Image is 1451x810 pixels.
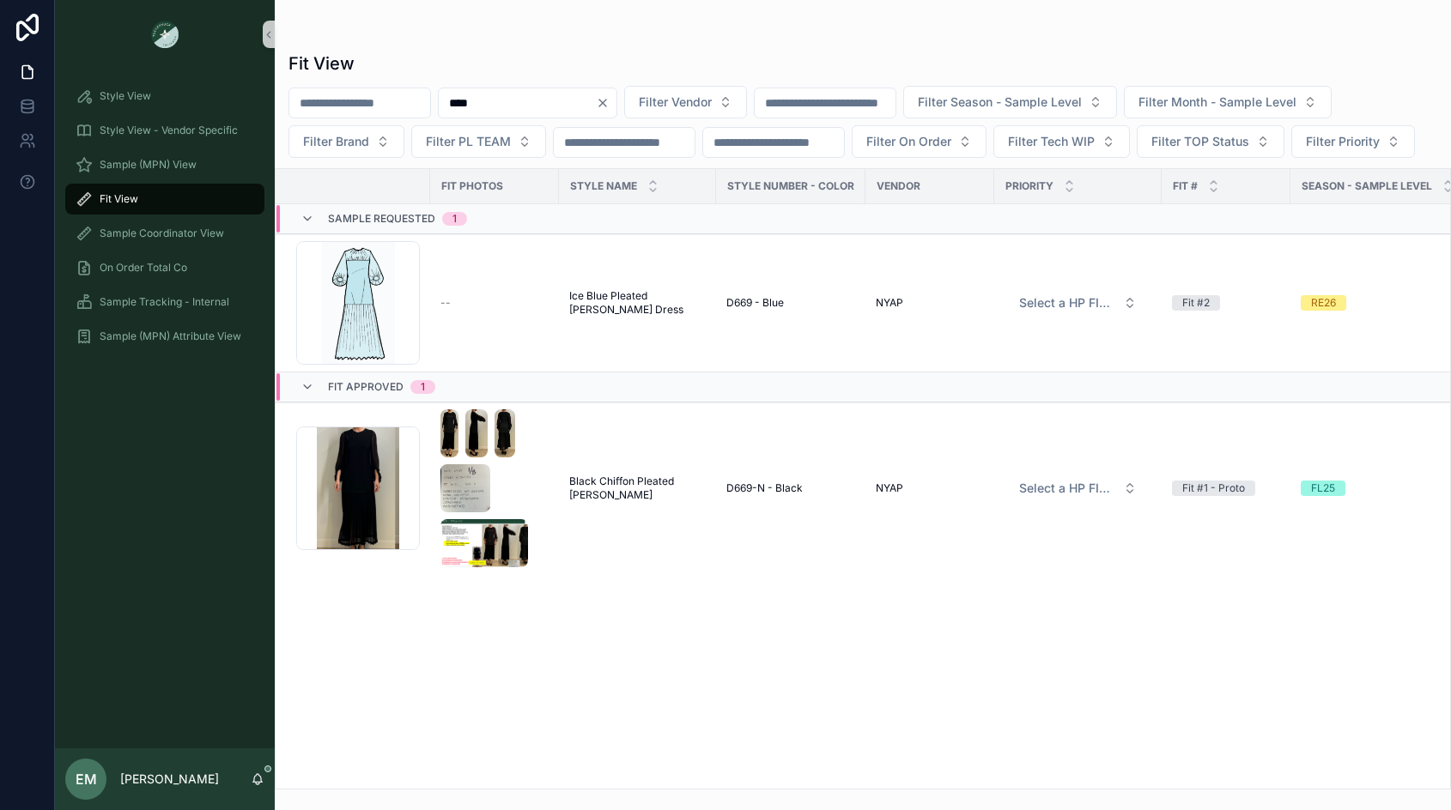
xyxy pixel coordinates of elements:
div: RE26 [1311,295,1336,311]
a: Sample Tracking - Internal [65,287,264,317]
button: Select Button [1124,86,1332,118]
img: Screenshot-2025-01-13-at-2.22.16-PM.png [495,409,515,457]
button: Select Button [993,125,1130,158]
span: -- [440,296,451,310]
span: Filter TOP Status [1151,133,1249,150]
span: STYLE NAME [570,179,637,193]
span: Filter Brand [303,133,369,150]
span: Filter Month - Sample Level [1138,94,1296,111]
span: Fit Approved [328,380,404,394]
a: Sample (MPN) View [65,149,264,180]
span: Filter Season - Sample Level [918,94,1082,111]
img: Screenshot-2025-03-19-at-8.37.15-AM.png [440,519,528,567]
button: Select Button [1291,125,1415,158]
div: 1 [421,380,425,394]
div: Fit #1 - Proto [1182,481,1245,496]
span: NYAP [876,481,903,495]
span: Fit View [100,192,138,206]
span: EM [76,769,97,789]
span: Filter Priority [1306,133,1380,150]
div: Fit #2 [1182,295,1210,311]
a: Style View [65,81,264,112]
span: PRIORITY [1005,179,1053,193]
button: Select Button [852,125,987,158]
button: Select Button [1005,287,1150,318]
span: Style Number - Color [727,179,854,193]
span: Fit Photos [441,179,503,193]
span: Vendor [877,179,920,193]
span: D669-N - Black [726,481,803,495]
span: Filter Tech WIP [1008,133,1095,150]
span: Style View [100,89,151,103]
a: Sample Coordinator View [65,218,264,249]
span: Sample Requested [328,212,435,226]
div: scrollable content [55,69,275,374]
a: D669-N - Black [726,481,855,495]
a: Black Chiffon Pleated [PERSON_NAME] [569,475,706,502]
button: Select Button [288,125,404,158]
a: NYAP [876,296,984,310]
p: [PERSON_NAME] [120,771,219,788]
span: Style View - Vendor Specific [100,124,238,137]
span: NYAP [876,296,903,310]
button: Select Button [624,86,747,118]
button: Clear [596,96,616,110]
span: Sample (MPN) Attribute View [100,329,241,343]
span: D669 - Blue [726,296,784,310]
a: Fit View [65,184,264,215]
a: Fit #1 - Proto [1172,481,1280,496]
a: D669 - Blue [726,296,855,310]
a: Screenshot-2025-01-13-at-2.22.08-PM.pngScreenshot-2025-01-13-at-2.22.12-PM.pngScreenshot-2025-01-... [440,409,549,567]
span: Sample Coordinator View [100,227,224,240]
span: Select a HP FIT LEVEL [1019,480,1116,497]
a: Select Button [1005,472,1151,505]
span: Sample Tracking - Internal [100,295,229,309]
a: NYAP [876,481,984,495]
button: Select Button [1137,125,1284,158]
span: Select a HP FIT LEVEL [1019,294,1116,311]
img: Screenshot-2025-01-13-at-2.22.08-PM.png [440,409,458,457]
img: Screenshot-2025-01-13-at-2.22.22-PM.png [440,464,490,512]
span: Filter PL TEAM [426,133,511,150]
span: Sample (MPN) View [100,158,197,172]
a: Ice Blue Pleated [PERSON_NAME] Dress [569,289,706,317]
span: Season - Sample Level [1302,179,1432,193]
button: Select Button [411,125,546,158]
span: Fit # [1173,179,1198,193]
div: 1 [452,212,457,226]
button: Select Button [1005,473,1150,504]
a: Style View - Vendor Specific [65,115,264,146]
a: Select Button [1005,287,1151,319]
a: Fit #2 [1172,295,1280,311]
a: Sample (MPN) Attribute View [65,321,264,352]
a: On Order Total Co [65,252,264,283]
button: Select Button [903,86,1117,118]
img: Screenshot-2025-01-13-at-2.22.12-PM.png [465,409,487,457]
img: App logo [151,21,179,48]
div: FL25 [1311,481,1335,496]
a: -- [440,296,549,310]
span: On Order Total Co [100,261,187,275]
h1: Fit View [288,51,355,76]
span: Filter On Order [866,133,951,150]
span: Filter Vendor [639,94,712,111]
